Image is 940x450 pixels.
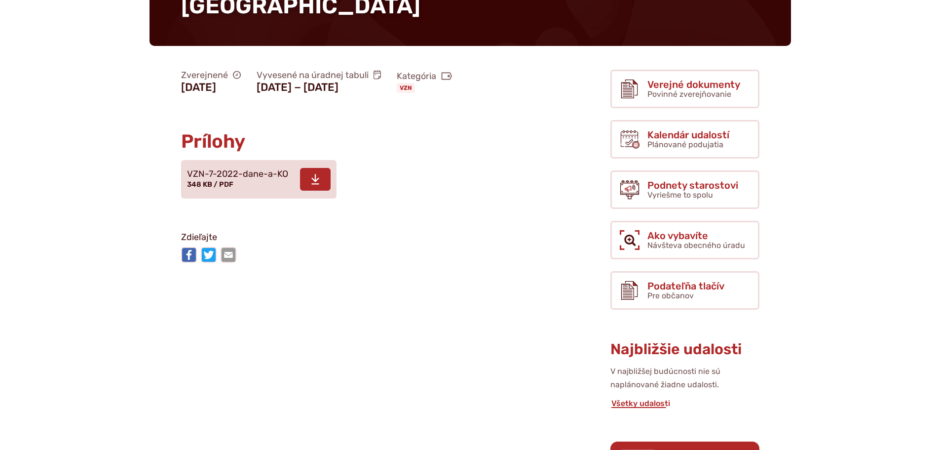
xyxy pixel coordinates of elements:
a: Podateľňa tlačív Pre občanov [610,271,759,310]
h3: Najbližšie udalosti [610,341,759,358]
figcaption: [DATE] [181,81,241,94]
span: VZN-7-2022-dane-a-KO [187,169,288,179]
span: Vyvesené na úradnej tabuli [257,70,381,81]
a: VZN-7-2022-dane-a-KO 348 KB / PDF [181,160,337,199]
h2: Prílohy [181,131,531,152]
span: Návšteva obecného úradu [647,241,745,250]
span: Vyriešme to spolu [647,190,713,200]
figcaption: [DATE] − [DATE] [257,81,381,94]
a: Kalendár udalostí Plánované podujatia [610,120,759,159]
span: Verejné dokumenty [647,79,740,90]
span: Povinné zverejňovanie [647,89,731,99]
span: Zverejnené [181,70,241,81]
p: V najbližšej budúcnosti nie sú naplánované žiadne udalosti. [610,365,759,391]
a: Všetky udalosti [610,399,671,408]
a: VZN [397,83,415,93]
span: Podateľňa tlačív [647,281,724,291]
span: Plánované podujatia [647,140,723,149]
img: Zdieľať e-mailom [221,247,236,263]
a: Verejné dokumenty Povinné zverejňovanie [610,70,759,108]
img: Zdieľať na Twitteri [201,247,217,263]
a: Podnety starostovi Vyriešme to spolu [610,170,759,209]
img: Zdieľať na Facebooku [181,247,197,263]
span: Pre občanov [647,291,694,300]
p: Zdieľajte [181,230,531,245]
span: Kategória [397,71,452,82]
span: Ako vybavíte [647,230,745,241]
a: Ako vybavíte Návšteva obecného úradu [610,221,759,259]
span: Podnety starostovi [647,180,738,191]
span: 348 KB / PDF [187,180,233,189]
span: Kalendár udalostí [647,129,729,140]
